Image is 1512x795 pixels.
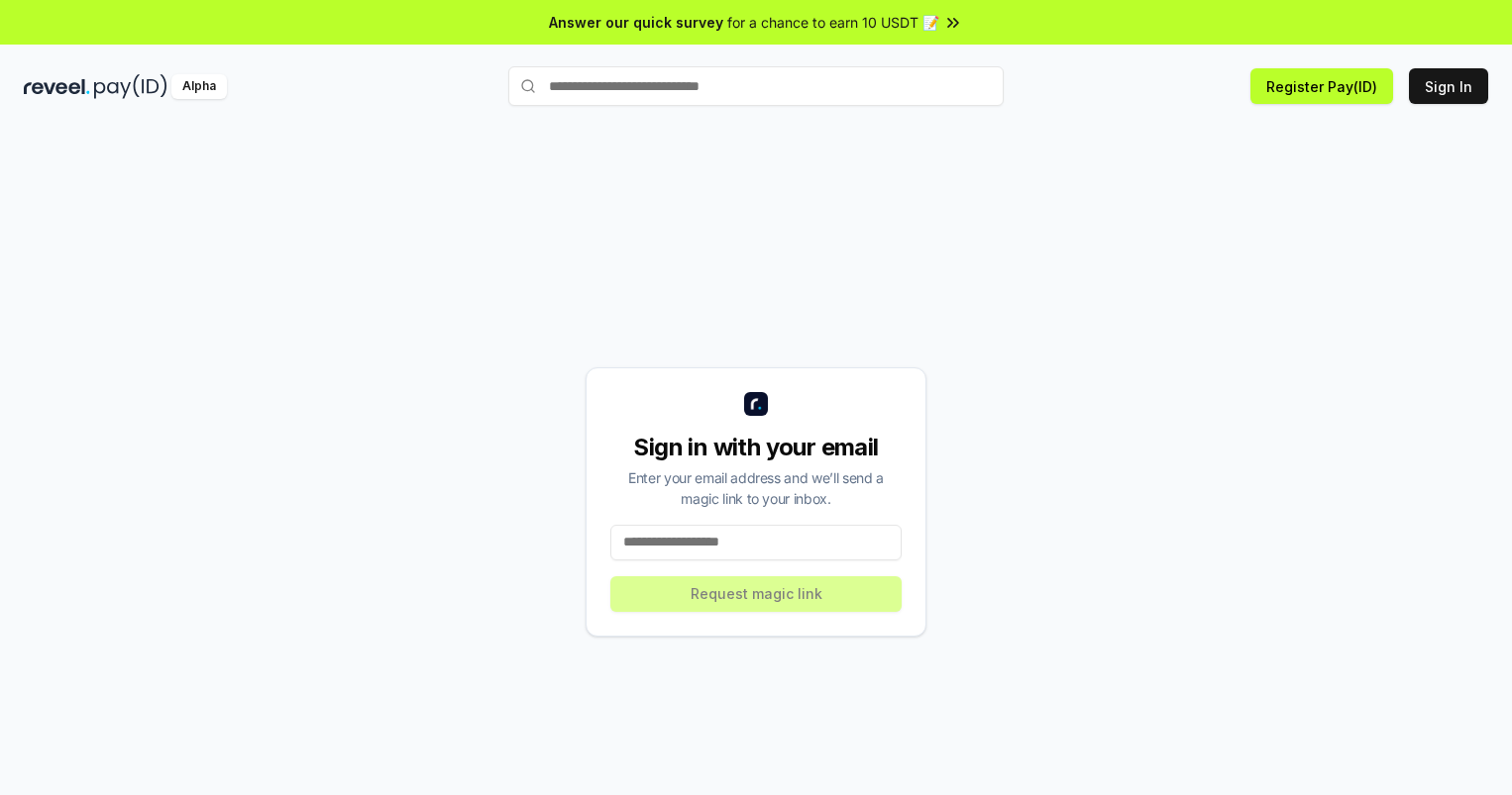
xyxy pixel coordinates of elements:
button: Sign In [1409,68,1488,104]
button: Register Pay(ID) [1250,68,1393,104]
div: Alpha [171,74,227,99]
img: reveel_dark [24,74,90,99]
img: pay_id [94,74,167,99]
span: Answer our quick survey [549,12,723,33]
span: for a chance to earn 10 USDT 📝 [727,12,939,33]
img: logo_small [744,392,768,416]
div: Sign in with your email [610,432,902,463]
div: Enter your email address and we’ll send a magic link to your inbox. [610,467,902,509]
